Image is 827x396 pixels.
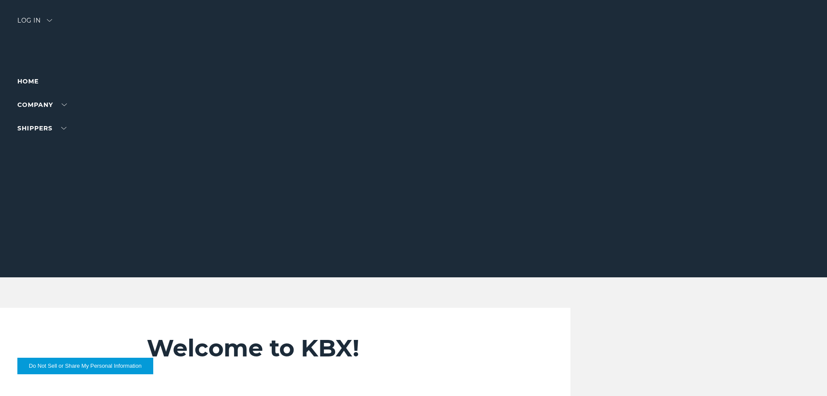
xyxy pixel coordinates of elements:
img: arrow [47,19,52,22]
a: Carriers [17,148,67,156]
button: Do Not Sell or Share My Personal Information [17,358,153,374]
a: Home [17,77,39,85]
h2: Welcome to KBX! [147,334,519,363]
a: SHIPPERS [17,124,66,132]
div: Log in [17,17,52,30]
img: kbx logo [381,17,446,56]
a: Company [17,101,67,109]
